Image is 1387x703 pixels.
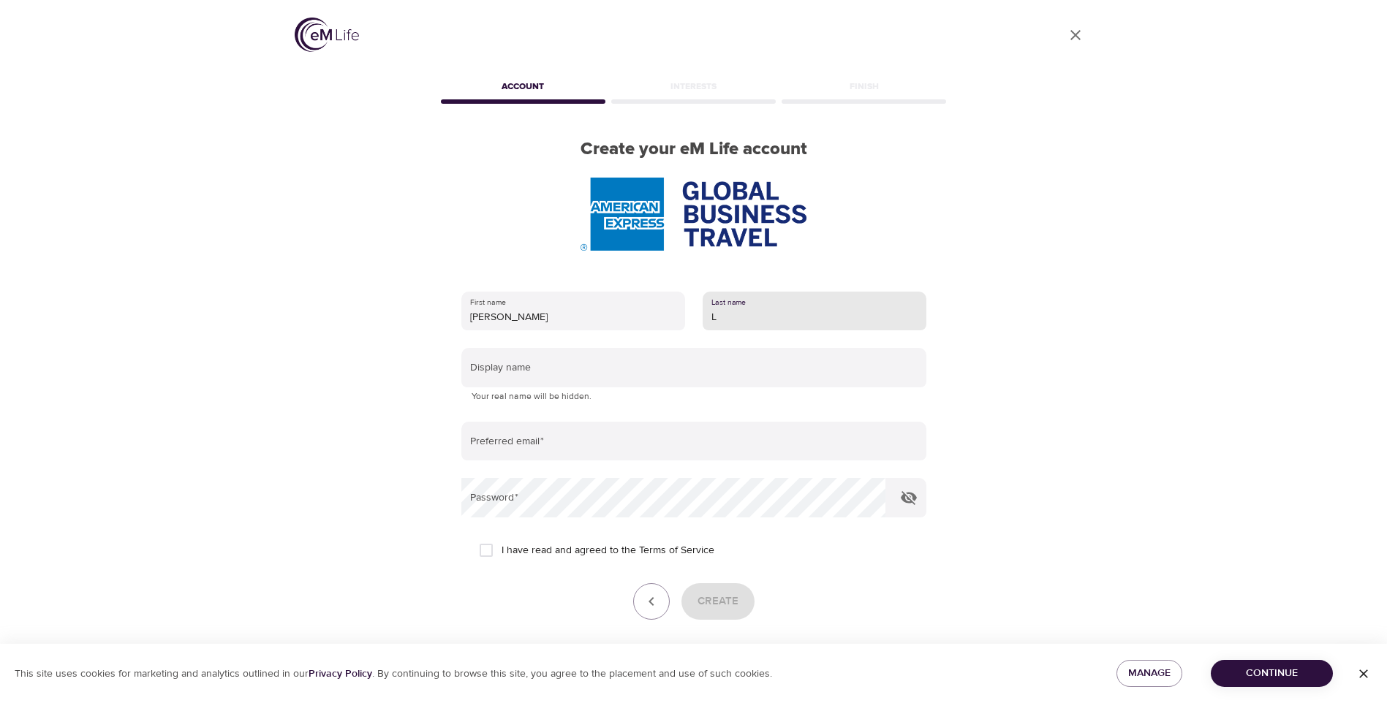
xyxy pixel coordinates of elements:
[1116,660,1182,687] button: Manage
[502,543,714,558] span: I have read and agreed to the
[581,178,806,251] img: AmEx%20GBT%20logo.png
[1211,660,1333,687] button: Continue
[295,18,359,52] img: logo
[1058,18,1093,53] a: close
[1128,664,1171,683] span: Manage
[438,139,950,160] h2: Create your eM Life account
[472,389,916,404] p: Your real name will be hidden.
[1222,664,1321,683] span: Continue
[639,543,714,558] a: Terms of Service
[309,667,372,680] a: Privacy Policy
